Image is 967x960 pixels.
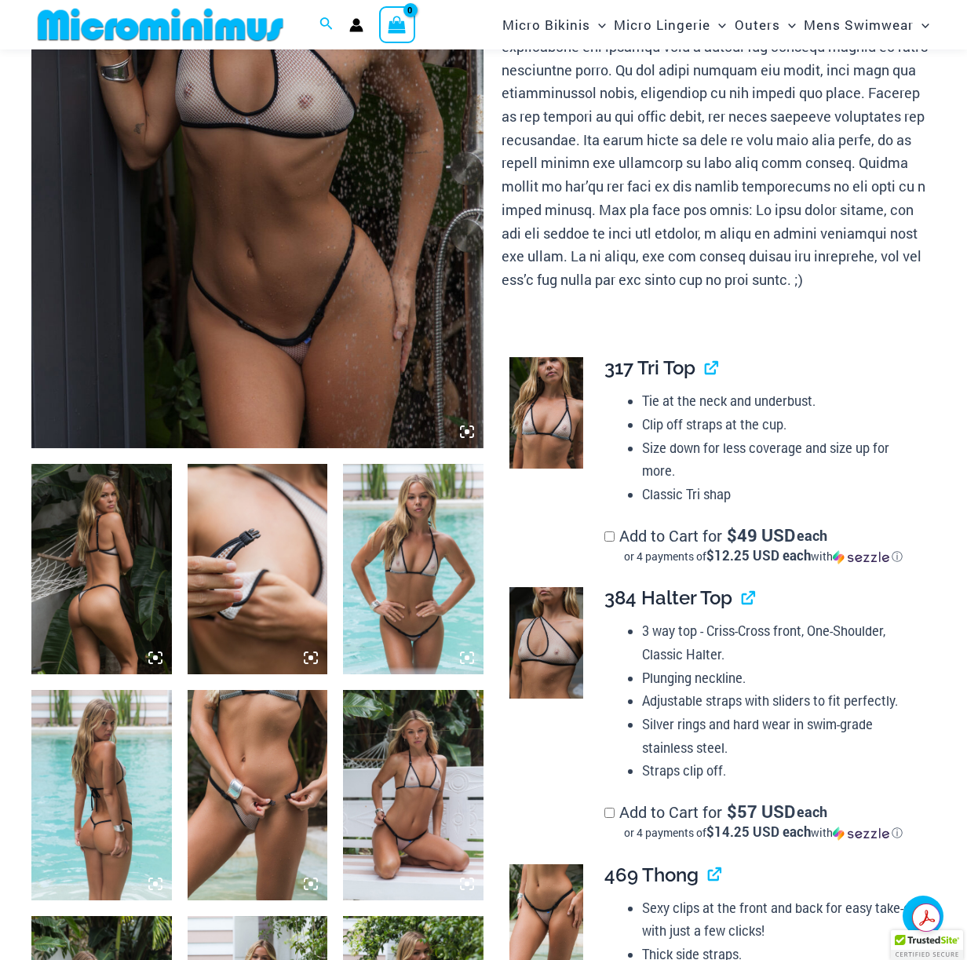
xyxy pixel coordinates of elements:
li: Size down for less coverage and size up for more. [642,436,923,483]
img: Trade Winds Ivory/Ink 469 Thong [188,690,328,900]
li: Tie at the neck and underbust. [642,389,923,413]
span: Mens Swimwear [804,5,914,45]
li: Plunging neckline. [642,666,923,690]
img: Sezzle [833,550,889,564]
div: or 4 payments of with [604,825,923,841]
span: each [797,527,827,543]
a: OutersMenu ToggleMenu Toggle [731,5,800,45]
li: Silver rings and hard wear in swim-grade stainless steel. [642,713,923,759]
span: Outers [735,5,780,45]
img: MM SHOP LOGO FLAT [31,7,290,42]
span: 384 Halter Top [604,586,732,609]
a: Search icon link [319,15,334,35]
input: Add to Cart for$49 USD eachor 4 payments of$12.25 USD eachwithSezzle Click to learn more about Se... [604,531,615,542]
div: TrustedSite Certified [891,930,963,960]
span: 49 USD [727,527,795,543]
label: Add to Cart for [604,525,923,564]
li: 3 way top - Criss-Cross front, One-Shoulder, Classic Halter. [642,619,923,666]
img: Trade Winds Ivory/Ink 317 Top 453 Micro [31,690,172,900]
div: or 4 payments of$12.25 USD eachwithSezzle Click to learn more about Sezzle [604,549,923,564]
a: Micro LingerieMenu ToggleMenu Toggle [610,5,730,45]
a: Mens SwimwearMenu ToggleMenu Toggle [800,5,933,45]
li: Sexy clips at the front and back for easy take-off with just a few clicks! [642,896,923,943]
span: Micro Bikinis [502,5,590,45]
img: Trade Winds Ivory/Ink 384 Top 469 Thong [31,464,172,674]
img: Trade Winds Ivory/Ink 384 Top [509,587,583,699]
input: Add to Cart for$57 USD eachor 4 payments of$14.25 USD eachwithSezzle Click to learn more about Se... [604,808,615,818]
img: Sezzle [833,827,889,841]
span: each [797,804,827,819]
span: $14.25 USD each [706,823,811,841]
li: Classic Tri shap [642,483,923,506]
span: Menu Toggle [914,5,929,45]
span: $12.25 USD each [706,546,811,564]
li: Clip off straps at the cup. [642,413,923,436]
label: Add to Cart for [604,801,923,841]
nav: Site Navigation [496,2,936,47]
span: Menu Toggle [710,5,726,45]
div: or 4 payments of with [604,549,923,564]
img: Trade Winds Ivory/Ink 317 Top 453 Micro [343,464,483,674]
span: 469 Thong [604,863,699,886]
span: $ [727,800,737,823]
div: or 4 payments of$14.25 USD eachwithSezzle Click to learn more about Sezzle [604,825,923,841]
span: $ [727,524,737,546]
span: Micro Lingerie [614,5,710,45]
span: 317 Tri Top [604,356,695,379]
img: Trade Winds Ivory/Ink 384 Top [188,464,328,674]
span: Menu Toggle [590,5,606,45]
span: 57 USD [727,804,795,819]
img: Trade Winds Ivory/Ink 317 Top 469 Thong [343,690,483,900]
a: Micro BikinisMenu ToggleMenu Toggle [498,5,610,45]
a: Account icon link [349,18,363,32]
li: Straps clip off. [642,759,923,783]
li: Adjustable straps with sliders to fit perfectly. [642,689,923,713]
img: Trade Winds Ivory/Ink 317 Top [509,357,583,469]
a: View Shopping Cart, empty [379,6,415,42]
span: Menu Toggle [780,5,796,45]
